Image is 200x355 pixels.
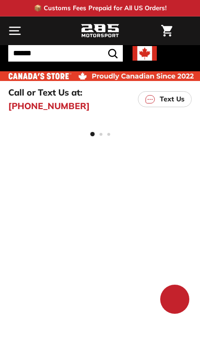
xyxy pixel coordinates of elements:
p: Text Us [160,94,184,104]
li: Page dot 3 [107,133,110,136]
a: Cart [156,17,177,45]
p: Call or Text Us at: [8,86,83,99]
inbox-online-store-chat: Shopify online store chat [157,285,192,316]
input: Search [8,45,123,62]
a: Text Us [138,91,192,107]
li: Page dot 1 [90,132,95,136]
img: Logo_285_Motorsport_areodynamics_components [81,23,119,39]
a: [PHONE_NUMBER] [8,99,90,113]
li: Page dot 2 [100,133,102,136]
p: 📦 Customs Fees Prepaid for All US Orders! [34,3,167,13]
